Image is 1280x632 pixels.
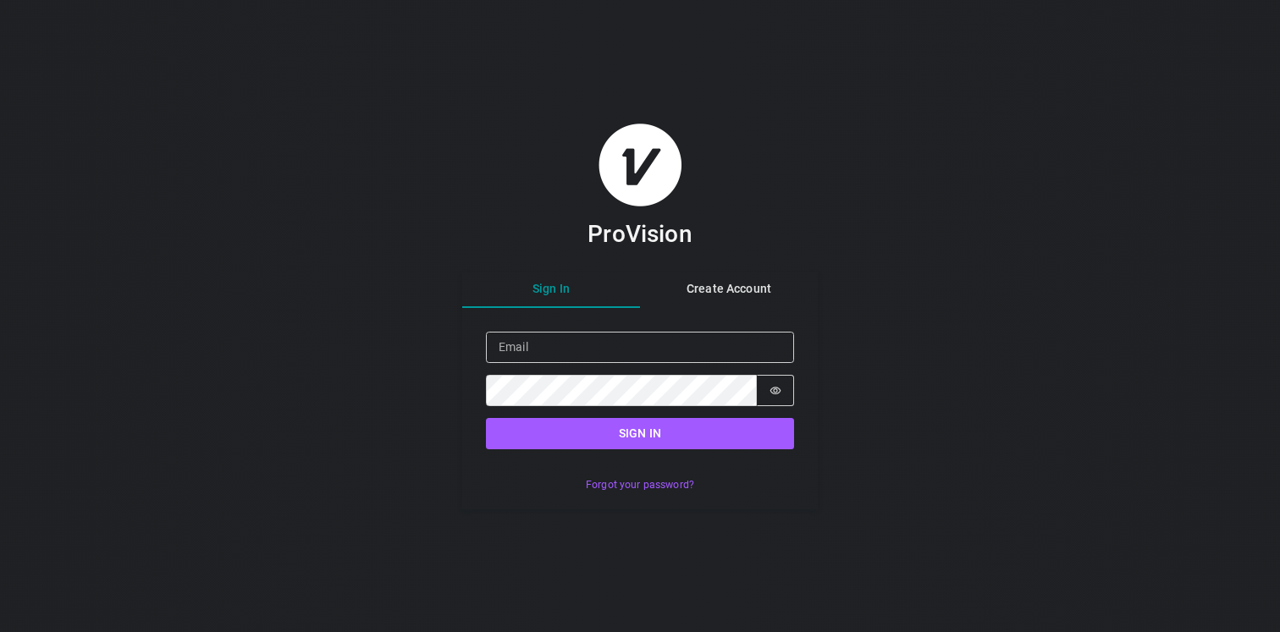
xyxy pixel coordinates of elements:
button: Forgot your password? [577,473,703,497]
input: Email [486,332,794,363]
button: Create Account [640,271,818,308]
h3: ProVision [588,219,692,249]
button: Sign in [486,418,794,449]
button: Sign In [462,271,640,308]
button: Show password [757,375,794,406]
